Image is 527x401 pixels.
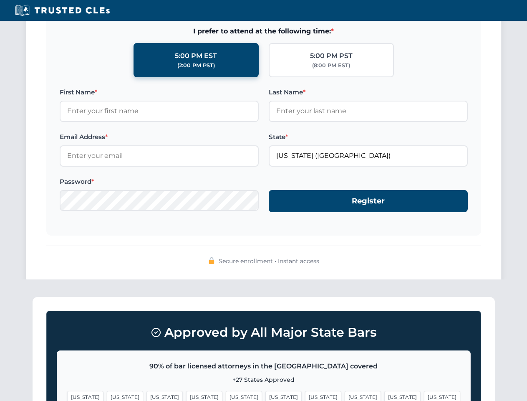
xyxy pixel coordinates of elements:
[57,321,471,344] h3: Approved by All Major State Bars
[177,61,215,70] div: (2:00 PM PST)
[67,361,460,372] p: 90% of bar licensed attorneys in the [GEOGRAPHIC_DATA] covered
[67,375,460,384] p: +27 States Approved
[60,145,259,166] input: Enter your email
[269,145,468,166] input: Florida (FL)
[60,177,259,187] label: Password
[175,51,217,61] div: 5:00 PM EST
[269,190,468,212] button: Register
[13,4,112,17] img: Trusted CLEs
[208,257,215,264] img: 🔒
[269,101,468,122] input: Enter your last name
[60,101,259,122] input: Enter your first name
[219,256,319,266] span: Secure enrollment • Instant access
[310,51,353,61] div: 5:00 PM PST
[60,26,468,37] span: I prefer to attend at the following time:
[60,132,259,142] label: Email Address
[312,61,350,70] div: (8:00 PM EST)
[269,132,468,142] label: State
[60,87,259,97] label: First Name
[269,87,468,97] label: Last Name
